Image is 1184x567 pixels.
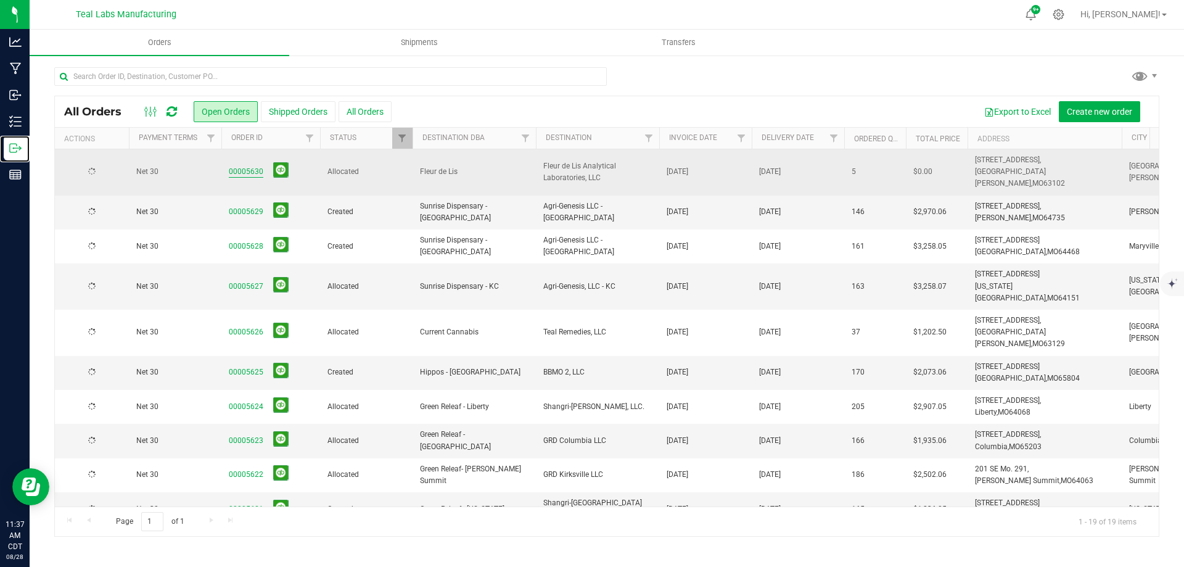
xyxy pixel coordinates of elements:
[327,435,405,447] span: Allocated
[543,497,652,521] span: Shangri-[GEOGRAPHIC_DATA][US_STATE], LLC
[852,326,860,338] span: 37
[667,401,688,413] span: [DATE]
[9,62,22,75] inline-svg: Manufacturing
[1058,247,1080,256] span: 64468
[1009,408,1030,416] span: 64068
[852,281,865,292] span: 163
[300,128,320,149] a: Filter
[9,142,22,154] inline-svg: Outbound
[76,9,176,20] span: Teal Labs Manufacturing
[975,316,1041,325] span: [STREET_ADDRESS],
[667,281,688,292] span: [DATE]
[229,469,263,481] a: 00005622
[759,366,781,378] span: [DATE]
[1067,107,1132,117] span: Create new order
[667,503,688,515] span: [DATE]
[229,326,263,338] a: 00005626
[139,133,197,142] a: Payment Terms
[852,503,865,515] span: 165
[327,503,405,515] span: Created
[136,401,214,413] span: Net 30
[1058,374,1080,383] span: 65804
[667,326,688,338] span: [DATE]
[229,281,263,292] a: 00005627
[667,166,688,178] span: [DATE]
[420,366,528,378] span: Hippos - [GEOGRAPHIC_DATA]
[330,133,356,142] a: Status
[261,101,335,122] button: Shipped Orders
[136,469,214,481] span: Net 30
[1043,339,1065,348] span: 63129
[136,166,214,178] span: Net 30
[976,101,1059,122] button: Export to Excel
[645,37,712,48] span: Transfers
[229,166,263,178] a: 00005630
[913,503,947,515] span: $1,836.05
[1069,512,1146,531] span: 1 - 19 of 19 items
[667,469,688,481] span: [DATE]
[852,241,865,252] span: 161
[975,282,1047,302] span: [US_STATE][GEOGRAPHIC_DATA],
[327,401,405,413] span: Allocated
[975,155,1041,164] span: [STREET_ADDRESS],
[422,133,485,142] a: Destination DBA
[64,105,134,118] span: All Orders
[1061,476,1072,485] span: MO
[384,37,454,48] span: Shipments
[543,160,652,184] span: Fleur de Lis Analytical Laboratories, LLC
[136,281,214,292] span: Net 30
[998,408,1009,416] span: MO
[731,128,752,149] a: Filter
[1009,442,1020,451] span: MO
[667,366,688,378] span: [DATE]
[327,166,405,178] span: Allocated
[64,135,124,143] div: Actions
[194,101,258,122] button: Open Orders
[1072,476,1093,485] span: 64063
[231,133,263,142] a: Order ID
[975,442,1009,451] span: Columbia,
[1043,179,1065,188] span: 63102
[543,469,652,481] span: GRD Kirksville LLC
[546,133,592,142] a: Destination
[339,101,392,122] button: All Orders
[1047,247,1058,256] span: MO
[543,234,652,258] span: Agri-Genesis LLC - [GEOGRAPHIC_DATA]
[327,281,405,292] span: Allocated
[543,201,652,224] span: Agri-Genesis LLC - [GEOGRAPHIC_DATA]
[975,213,1032,222] span: [PERSON_NAME],
[9,36,22,48] inline-svg: Analytics
[229,435,263,447] a: 00005623
[201,128,221,149] a: Filter
[289,30,549,56] a: Shipments
[30,30,289,56] a: Orders
[975,247,1047,256] span: [GEOGRAPHIC_DATA],
[1032,179,1043,188] span: MO
[6,519,24,552] p: 11:37 AM CDT
[136,241,214,252] span: Net 30
[852,435,865,447] span: 166
[420,401,528,413] span: Green Releaf - Liberty
[759,166,781,178] span: [DATE]
[824,128,844,149] a: Filter
[975,476,1061,485] span: [PERSON_NAME] Summit,
[516,128,536,149] a: Filter
[392,128,413,149] a: Filter
[759,206,781,218] span: [DATE]
[913,206,947,218] span: $2,970.06
[759,469,781,481] span: [DATE]
[975,362,1040,371] span: [STREET_ADDRESS]
[975,465,1029,473] span: 201 SE Mo. 291,
[975,236,1040,244] span: [STREET_ADDRESS]
[543,326,652,338] span: Teal Remedies, LLC
[141,512,163,531] input: 1
[759,503,781,515] span: [DATE]
[975,499,1040,507] span: [STREET_ADDRESS]
[667,241,688,252] span: [DATE]
[229,503,263,515] a: 00005621
[852,206,865,218] span: 146
[913,366,947,378] span: $2,073.06
[136,206,214,218] span: Net 30
[543,281,652,292] span: Agri-Genesis, LLC - KC
[1033,7,1038,12] span: 9+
